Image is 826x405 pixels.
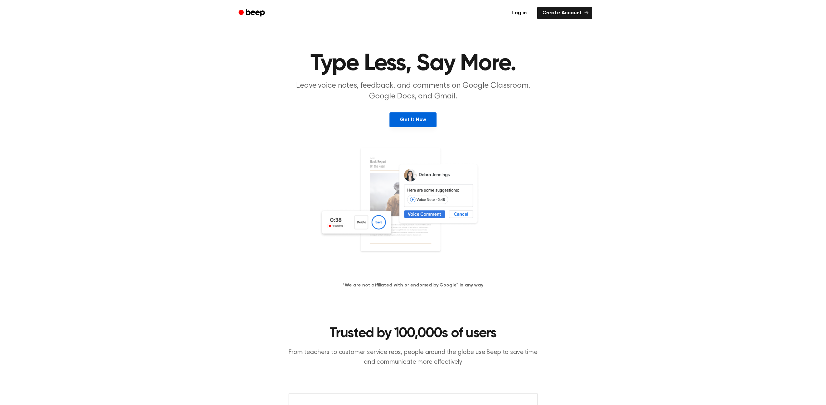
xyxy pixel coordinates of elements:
img: Voice Comments on Docs and Recording Widget [319,147,507,272]
a: Beep [234,7,271,19]
h2: Trusted by 100,000s of users [289,325,538,342]
a: Create Account [537,7,592,19]
h1: Type Less, Say More. [247,52,579,75]
p: From teachers to customer service reps, people around the globe use Beep to save time and communi... [289,348,538,367]
a: Get It Now [389,112,437,127]
a: Log in [506,6,533,20]
p: Leave voice notes, feedback, and comments on Google Classroom, Google Docs, and Gmail. [289,81,538,102]
h4: *We are not affiliated with or endorsed by Google™ in any way [8,282,818,289]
